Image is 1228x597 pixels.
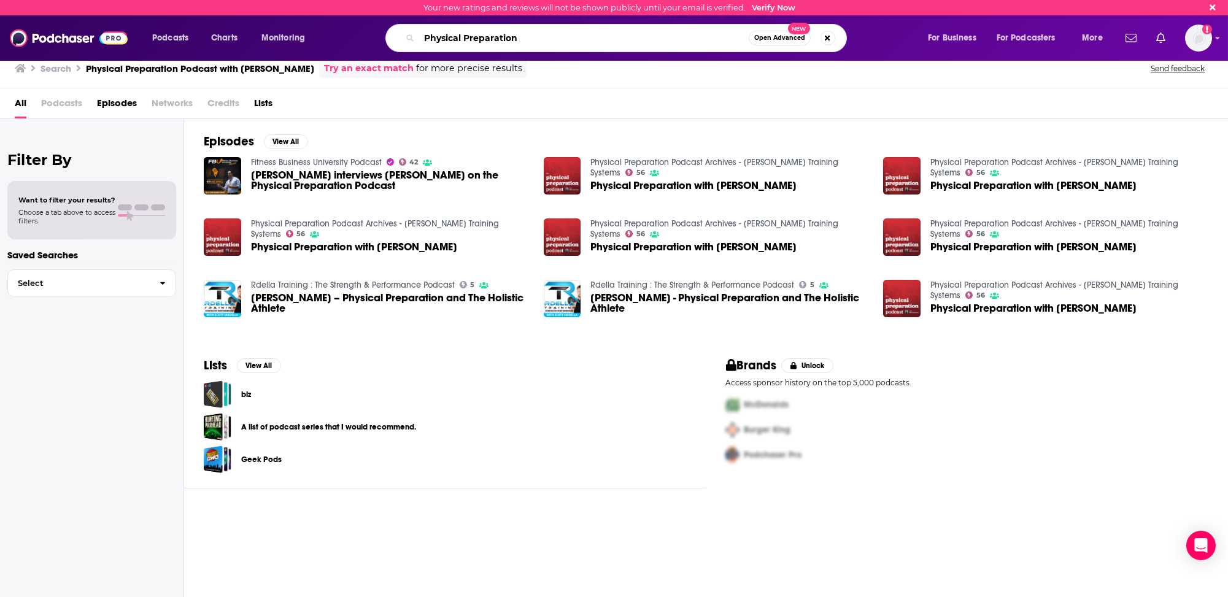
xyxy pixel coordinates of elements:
[253,28,321,48] button: open menu
[544,280,581,317] img: Mike Robertson - Physical Preparation and The Holistic Athlete
[399,158,419,166] a: 42
[204,134,254,149] h2: Episodes
[928,29,976,47] span: For Business
[625,230,645,237] a: 56
[251,242,457,252] span: Physical Preparation with [PERSON_NAME]
[636,170,645,175] span: 56
[241,453,282,466] a: Geek Pods
[781,358,833,373] button: Unlock
[211,29,237,47] span: Charts
[419,28,749,48] input: Search podcasts, credits, & more...
[261,29,305,47] span: Monitoring
[930,303,1137,314] a: Physical Preparation with Chris Chase
[883,157,921,195] a: Physical Preparation with Mike Snyder
[1121,28,1141,48] a: Show notifications dropdown
[409,160,418,165] span: 42
[241,388,251,401] a: biz
[204,380,231,408] a: biz
[976,293,985,298] span: 56
[883,280,921,317] img: Physical Preparation with Chris Chase
[10,26,128,50] a: Podchaser - Follow, Share and Rate Podcasts
[41,63,71,74] h3: Search
[204,445,231,473] a: Geek Pods
[590,157,838,178] a: Physical Preparation Podcast Archives - Robertson Training Systems
[590,293,868,314] a: Mike Robertson - Physical Preparation and The Holistic Athlete
[1185,25,1212,52] span: Logged in as BretAita
[1185,25,1212,52] img: User Profile
[930,180,1137,191] span: Physical Preparation with [PERSON_NAME]
[1185,25,1212,52] button: Show profile menu
[8,279,150,287] span: Select
[286,230,306,237] a: 56
[1147,63,1208,74] button: Send feedback
[930,180,1137,191] a: Physical Preparation with Mike Snyder
[15,93,26,118] a: All
[152,93,193,118] span: Networks
[251,293,529,314] a: Mike Robertson – Physical Preparation and The Holistic Athlete
[251,170,529,191] a: Mike Robertson interviews Vince on the Physical Preparation Podcast
[726,358,777,373] h2: Brands
[97,93,137,118] a: Episodes
[810,282,814,288] span: 5
[7,269,176,297] button: Select
[204,157,241,195] img: Mike Robertson interviews Vince on the Physical Preparation Podcast
[1082,29,1103,47] span: More
[726,378,1209,387] p: Access sponsor history on the top 5,000 podcasts.
[296,231,305,237] span: 56
[930,218,1178,239] a: Physical Preparation Podcast Archives - Robertson Training Systems
[251,170,529,191] span: [PERSON_NAME] interviews [PERSON_NAME] on the Physical Preparation Podcast
[744,425,791,435] span: Burger King
[883,218,921,256] img: Physical Preparation with Mike Roussell
[989,28,1073,48] button: open menu
[590,180,797,191] span: Physical Preparation with [PERSON_NAME]
[721,442,744,468] img: Third Pro Logo
[251,293,529,314] span: [PERSON_NAME] – Physical Preparation and The Holistic Athlete
[241,420,416,434] a: A list of podcast series that I would recommend.
[204,134,308,149] a: EpisodesView All
[254,93,272,118] a: Lists
[930,303,1137,314] span: Physical Preparation with [PERSON_NAME]
[204,280,241,317] img: Mike Robertson – Physical Preparation and The Holistic Athlete
[976,231,985,237] span: 56
[997,29,1056,47] span: For Podcasters
[1202,25,1212,34] svg: Email not verified
[7,151,176,169] h2: Filter By
[7,249,176,261] p: Saved Searches
[251,242,457,252] a: Physical Preparation with Mike Reinold
[965,230,985,237] a: 56
[397,24,859,52] div: Search podcasts, credits, & more...
[1073,28,1118,48] button: open menu
[86,63,314,74] h3: Physical Preparation Podcast with [PERSON_NAME]
[264,134,308,149] button: View All
[204,218,241,256] img: Physical Preparation with Mike Reinold
[930,157,1178,178] a: Physical Preparation Podcast Archives - Robertson Training Systems
[799,281,814,288] a: 5
[204,413,231,441] a: A list of podcast series that I would recommend.
[590,280,794,290] a: Rdella Training : The Strength & Performance Podcast
[144,28,204,48] button: open menu
[590,242,797,252] a: Physical Preparation with Mike Coval
[744,450,802,460] span: Podchaser Pro
[721,417,744,442] img: Second Pro Logo
[721,392,744,417] img: First Pro Logo
[930,242,1137,252] a: Physical Preparation with Mike Roussell
[976,170,985,175] span: 56
[919,28,992,48] button: open menu
[324,61,414,75] a: Try an exact match
[749,31,811,45] button: Open AdvancedNew
[204,358,281,373] a: ListsView All
[1151,28,1170,48] a: Show notifications dropdown
[544,218,581,256] a: Physical Preparation with Mike Coval
[207,93,239,118] span: Credits
[544,157,581,195] img: Physical Preparation with Mike Potenza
